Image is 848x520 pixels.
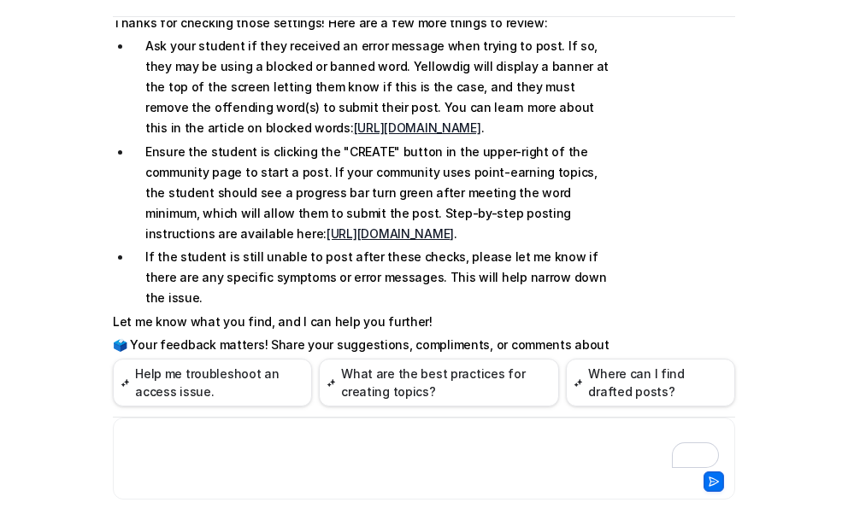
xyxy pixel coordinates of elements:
[197,358,325,372] a: [URL][DOMAIN_NAME]
[113,359,312,406] button: Help me troubleshoot an access issue.
[145,36,613,138] p: Ask your student if they received an error message when trying to post. If so, they may be using ...
[319,359,559,406] button: What are the best practices for creating topics?
[113,13,613,33] p: Thanks for checking those settings! Here are a few more things to review:
[113,335,613,376] p: 🗳️ Your feedback matters! Share your suggestions, compliments, or comments about Knowbot here:
[566,359,735,406] button: Where can I find drafted posts?
[327,226,454,241] a: [URL][DOMAIN_NAME]
[117,429,731,468] div: To enrich screen reader interactions, please activate Accessibility in Grammarly extension settings
[113,312,613,332] p: Let me know what you find, and I can help you further!
[354,120,481,135] a: [URL][DOMAIN_NAME]
[145,142,613,244] p: Ensure the student is clicking the "CREATE" button in the upper-right of the community page to st...
[145,247,613,308] p: If the student is still unable to post after these checks, please let me know if there are any sp...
